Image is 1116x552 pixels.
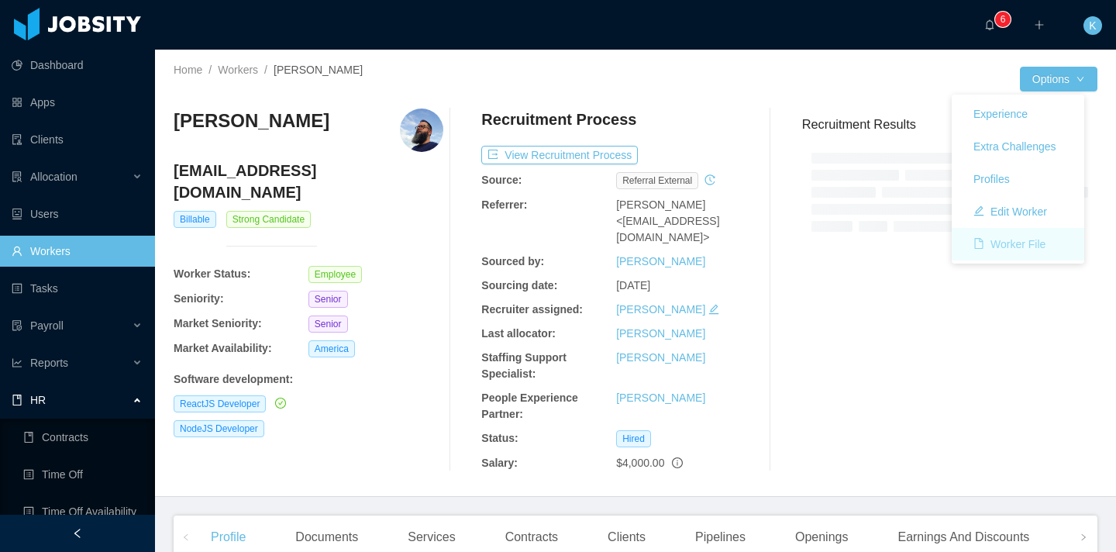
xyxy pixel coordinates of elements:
a: Experience [952,98,1084,130]
span: K [1089,16,1096,35]
h3: [PERSON_NAME] [174,109,329,133]
i: icon: book [12,395,22,405]
span: Reports [30,357,68,369]
button: icon: editEdit Worker [961,199,1059,224]
b: Referrer: [481,198,527,211]
span: America [308,340,355,357]
a: icon: userWorkers [12,236,143,267]
a: icon: auditClients [12,124,143,155]
b: Market Availability: [174,342,272,354]
i: icon: left [182,533,190,541]
b: Sourcing date: [481,279,557,292]
i: icon: plus [1034,19,1045,30]
a: Workers [218,64,258,76]
a: icon: check-circle [272,397,286,409]
b: Seniority: [174,292,224,305]
span: <[EMAIL_ADDRESS][DOMAIN_NAME]> [616,215,719,243]
i: icon: edit [708,304,719,315]
button: icon: fileWorker File [961,232,1058,257]
a: icon: profileTime Off [23,459,143,490]
span: Strong Candidate [226,211,311,228]
a: icon: bookContracts [23,422,143,453]
i: icon: bell [984,19,995,30]
a: Home [174,64,202,76]
span: HR [30,394,46,406]
span: Senior [308,291,348,308]
span: NodeJS Developer [174,420,264,437]
a: [PERSON_NAME] [616,303,705,316]
span: $4,000.00 [616,457,664,469]
b: Recruiter assigned: [481,303,583,316]
a: icon: robotUsers [12,198,143,229]
sup: 6 [995,12,1011,27]
span: Billable [174,211,216,228]
span: Referral external [616,172,698,189]
i: icon: right [1080,533,1087,541]
button: Extra Challenges [961,134,1069,159]
b: Worker Status: [174,267,250,280]
a: [PERSON_NAME] [616,327,705,340]
button: icon: exportView Recruitment Process [481,146,638,164]
b: Software development : [174,373,293,385]
i: icon: check-circle [275,398,286,409]
i: icon: line-chart [12,357,22,368]
a: icon: profileTasks [12,273,143,304]
button: Experience [961,102,1040,126]
a: Profiles [952,163,1084,195]
button: Optionsicon: down [1020,67,1097,91]
a: [PERSON_NAME] [616,351,705,364]
a: icon: exportView Recruitment Process [481,149,638,161]
span: [PERSON_NAME] [274,64,363,76]
h4: [EMAIL_ADDRESS][DOMAIN_NAME] [174,160,443,203]
b: Sourced by: [481,255,544,267]
b: Status: [481,432,518,444]
span: / [264,64,267,76]
span: [DATE] [616,279,650,292]
span: Payroll [30,319,64,332]
b: Staffing Support Specialist: [481,351,567,380]
a: [PERSON_NAME] [616,255,705,267]
span: Allocation [30,171,77,183]
span: ReactJS Developer [174,395,266,412]
span: [PERSON_NAME] [616,198,705,211]
a: icon: fileWorker File [952,228,1084,260]
i: icon: solution [12,171,22,182]
b: People Experience Partner: [481,392,578,420]
button: Profiles [961,167,1022,191]
a: Extra Challenges [952,130,1084,163]
b: Market Seniority: [174,317,262,329]
a: [PERSON_NAME] [616,392,705,404]
a: icon: appstoreApps [12,87,143,118]
img: c0583a98-3a9a-412c-8be3-ed4f6da70361_66c8a3879de7e-400w.png [400,109,443,152]
span: Hired [616,430,651,447]
span: / [208,64,212,76]
span: info-circle [672,457,683,468]
span: Employee [308,266,362,283]
a: icon: editEdit Worker [952,195,1084,228]
p: 6 [1001,12,1006,27]
i: icon: file-protect [12,320,22,331]
i: icon: history [704,174,715,185]
b: Salary: [481,457,518,469]
h4: Recruitment Process [481,109,636,130]
a: icon: profileTime Off Availability [23,496,143,527]
b: Source: [481,174,522,186]
a: icon: pie-chartDashboard [12,50,143,81]
b: Last allocator: [481,327,556,340]
h3: Recruitment Results [802,115,1097,134]
span: Senior [308,316,348,333]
